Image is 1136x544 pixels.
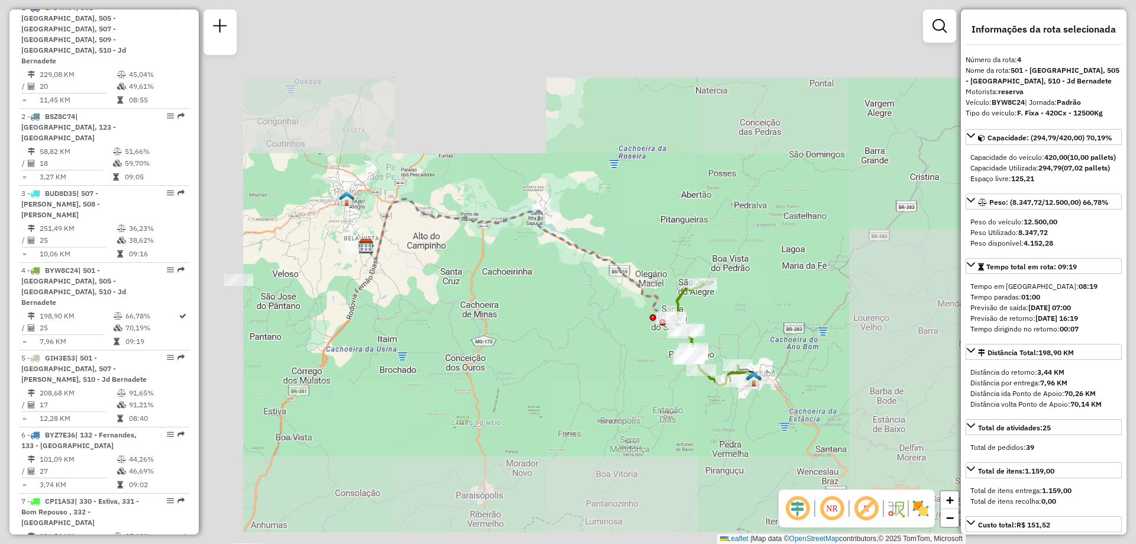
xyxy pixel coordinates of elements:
h4: Informações da rota selecionada [966,24,1122,35]
em: Opções [167,189,174,197]
td: 09:05 [124,171,184,183]
td: 38,62% [128,234,185,246]
td: 10,06 KM [39,248,117,260]
strong: reserva [998,87,1024,96]
strong: 12.500,00 [1024,217,1057,226]
a: Distância Total:198,90 KM [966,344,1122,360]
div: Previsão de retorno: [970,313,1117,324]
strong: [DATE] 07:00 [1028,303,1071,312]
td: 70,19% [125,322,178,334]
span: Peso: (8.347,72/12.500,00) 66,78% [989,198,1109,207]
i: Rota otimizada [179,533,186,540]
td: 3,74 KM [39,479,117,491]
td: 59,70% [124,157,184,169]
i: % de utilização do peso [113,148,122,155]
span: | 501 - [GEOGRAPHIC_DATA], 507 - [PERSON_NAME], 510 - Jd Bernadete [21,353,147,384]
i: % de utilização do peso [117,456,126,463]
strong: 39 [1026,443,1034,452]
strong: Padrão [1057,98,1081,107]
i: % de utilização da cubagem [117,468,126,475]
td: = [21,94,27,106]
strong: 8.347,72 [1018,228,1048,237]
div: Distância por entrega: [970,378,1117,388]
strong: (07,02 pallets) [1061,163,1110,172]
i: Tempo total em rota [114,338,120,345]
img: FAD PA Itajuba [746,372,761,387]
td: 229,08 KM [39,69,117,81]
i: % de utilização da cubagem [117,83,126,90]
div: Nome da rota: [966,65,1122,86]
td: 44,26% [128,453,185,465]
strong: 01:00 [1021,292,1040,301]
td: 7,96 KM [39,336,113,347]
strong: 25 [1043,423,1051,432]
i: % de utilização da cubagem [113,160,122,167]
div: Distância ida Ponto de Apoio: [970,388,1117,399]
i: % de utilização da cubagem [114,324,122,331]
div: Tipo do veículo: [966,108,1122,118]
span: | 132 - Fernandes, 133 - [GEOGRAPHIC_DATA] [21,430,137,450]
div: Capacidade: (294,79/420,00) 70,19% [966,147,1122,189]
a: OpenStreetMap [789,535,840,543]
strong: 4 [1017,55,1021,64]
strong: 70,26 KM [1064,389,1096,398]
strong: (10,00 pallets) [1067,153,1116,162]
td: / [21,399,27,411]
span: | [GEOGRAPHIC_DATA], 123 - [GEOGRAPHIC_DATA] [21,112,116,142]
span: 2 - [21,112,116,142]
span: Exibir rótulo [852,494,880,523]
td: 66,78% [125,310,178,322]
span: EFD4H54 [45,3,76,12]
span: 5 - [21,353,147,384]
td: 91,65% [128,387,185,399]
em: Rota exportada [177,266,185,273]
div: Tempo paradas: [970,292,1117,302]
strong: 08:19 [1079,282,1098,291]
span: BSZ8C74 [45,112,75,121]
div: Total de itens: [978,466,1054,477]
a: Peso: (8.347,72/12.500,00) 66,78% [966,194,1122,210]
strong: 1.159,00 [1042,486,1072,495]
strong: [DATE] 16:19 [1035,314,1078,323]
td: 46,69% [128,465,185,477]
td: 08:40 [128,413,185,424]
span: CPI1A53 [45,497,75,506]
span: BYZ7E36 [45,430,75,439]
td: 49,61% [128,81,185,92]
td: 20 [39,81,117,92]
img: CDD Pouso Alegre [359,239,374,254]
i: Tempo total em rota [117,415,123,422]
div: Map data © contributors,© 2025 TomTom, Microsoft [717,534,966,544]
span: 6 - [21,430,137,450]
em: Rota exportada [177,189,185,197]
i: Distância Total [28,313,35,320]
td: / [21,465,27,477]
td: 18 [39,157,112,169]
em: Rota exportada [177,354,185,361]
td: 251,49 KM [39,223,117,234]
span: 3 - [21,189,100,219]
td: 09:16 [128,248,185,260]
td: 27 [39,465,117,477]
em: Opções [167,354,174,361]
span: | Jornada: [1025,98,1081,107]
div: Distância Total: [978,347,1074,358]
i: Total de Atividades [28,160,35,167]
td: 91,21% [128,399,185,411]
td: 45,04% [128,69,185,81]
span: + [946,493,954,507]
em: Opções [167,431,174,438]
td: = [21,336,27,347]
div: Previsão de saída: [970,302,1117,313]
a: Tempo total em rota: 09:19 [966,258,1122,274]
div: Distância Total:198,90 KM [966,362,1122,414]
div: Atividade não roteirizada - ANTONIO DONIZETE FEL [224,274,253,286]
i: Distância Total [28,71,35,78]
strong: 125,21 [1011,174,1034,183]
td: 08:55 [128,94,185,106]
img: 260 UDC Light Santa Filomena [339,191,354,207]
strong: 501 - [GEOGRAPHIC_DATA], 505 - [GEOGRAPHIC_DATA], 510 - Jd Bernadete [966,66,1119,85]
td: 09:02 [128,479,185,491]
div: Tempo dirigindo no retorno: [970,324,1117,334]
a: Leaflet [720,535,748,543]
